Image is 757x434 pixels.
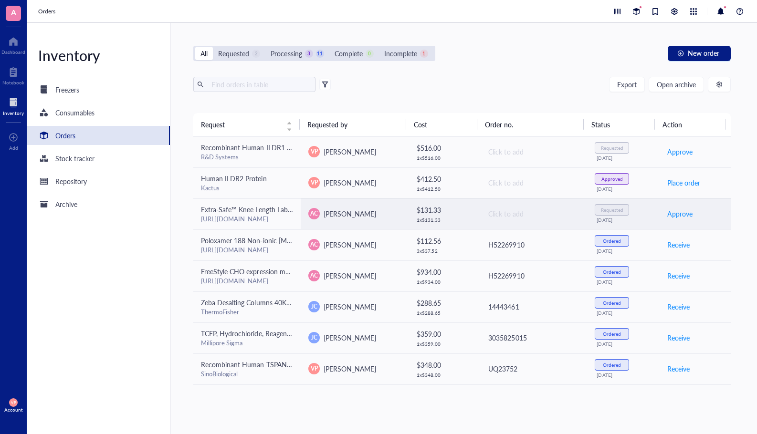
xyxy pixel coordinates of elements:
th: Requested by [300,113,406,136]
span: A [11,6,16,18]
div: Orders [55,130,75,141]
span: Receive [667,363,690,374]
span: JC [311,302,317,311]
span: Receive [667,270,690,281]
div: 1 x $ 359.00 [417,341,472,347]
div: 1 x $ 131.33 [417,217,472,223]
button: New order [668,46,731,61]
div: All [200,48,208,59]
button: Approve [667,206,693,221]
span: [PERSON_NAME] [324,302,376,311]
a: Inventory [3,95,24,116]
div: 1 x $ 516.00 [417,155,472,161]
th: Cost [406,113,477,136]
div: Requested [601,145,623,151]
span: [PERSON_NAME] [324,364,376,373]
span: AC [310,271,318,280]
span: Approve [667,146,693,157]
button: Place order [667,175,701,190]
div: segmented control [193,46,435,61]
a: Dashboard [1,34,25,55]
div: $ 516.00 [417,143,472,153]
td: Click to add [480,136,587,167]
td: H52269910 [480,229,587,260]
a: Repository [27,172,170,191]
div: Inventory [27,46,170,65]
div: 2 [252,50,260,58]
button: Receive [667,299,690,314]
div: Notebook [2,80,24,85]
div: $ 359.00 [417,329,472,339]
div: [DATE] [597,279,651,285]
span: New order [688,49,719,57]
span: Receive [667,239,690,250]
span: Recombinant Human ILDR1 Fc Chimera Protein, CF [201,143,354,152]
a: [URL][DOMAIN_NAME] [201,214,268,223]
div: 14443461 [488,301,579,312]
div: [DATE] [597,341,651,347]
button: Receive [667,268,690,283]
span: JC [311,333,317,342]
span: Poloxamer 188 Non-ionic [MEDICAL_DATA] (10%) [201,236,349,245]
div: [DATE] [597,310,651,316]
span: VP [311,147,318,156]
div: 3 [305,50,313,58]
span: Place order [667,177,700,188]
span: Open archive [657,81,696,88]
a: [URL][DOMAIN_NAME] [201,245,268,254]
td: Click to add [480,167,587,198]
input: Find orders in table [208,77,312,92]
td: Click to add [480,198,587,229]
div: H52269910 [488,239,579,250]
span: [PERSON_NAME] [324,147,376,156]
th: Status [584,113,655,136]
div: Ordered [603,362,621,368]
div: Ordered [603,269,621,275]
button: Open archive [649,77,704,92]
th: Action [655,113,726,136]
span: AC [310,240,318,249]
a: Stock tracker [27,149,170,168]
div: 1 x $ 412.50 [417,186,472,192]
a: ThermoFisher [201,307,239,316]
div: Add [9,145,18,151]
span: AC [310,209,318,218]
th: Request [193,113,300,136]
div: $ 934.00 [417,267,472,277]
div: $ 412.50 [417,174,472,184]
div: H52269910 [488,270,579,281]
div: [DATE] [597,372,651,378]
button: Receive [667,330,690,345]
a: Consumables [27,103,170,122]
div: 11 [316,50,324,58]
span: Extra-Safe™ Knee Length Labcoats with 3 Pockets [201,205,348,214]
span: TCEP, Hydrochloride, Reagent Grade [201,329,308,338]
span: FreeStyle CHO expression medium [201,267,303,276]
th: Order no. [477,113,584,136]
td: UQ23752 [480,353,587,384]
div: UQ23752 [488,363,579,374]
a: Freezers [27,80,170,99]
div: Ordered [603,300,621,306]
span: VP [311,364,318,373]
div: Repository [55,176,87,186]
a: R&D Systems [201,152,239,161]
span: [PERSON_NAME] [324,178,376,187]
button: Export [609,77,645,92]
div: Archive [55,199,77,209]
div: Incomplete [384,48,417,59]
span: [PERSON_NAME] [324,333,376,342]
span: Zeba Desalting Columns 40K MWCO 10 mL [201,298,331,307]
span: [PERSON_NAME] [324,271,376,280]
span: Receive [667,301,690,312]
div: 3 x $ 37.52 [417,248,472,254]
div: $ 288.65 [417,298,472,308]
div: Requested [218,48,249,59]
a: SinoBiological [201,369,238,378]
div: 3035825015 [488,332,579,343]
span: Request [201,119,281,130]
button: Approve [667,144,693,159]
span: [PERSON_NAME] [324,240,376,249]
span: Human ILDR2 Protein [201,174,266,183]
span: Export [617,81,637,88]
